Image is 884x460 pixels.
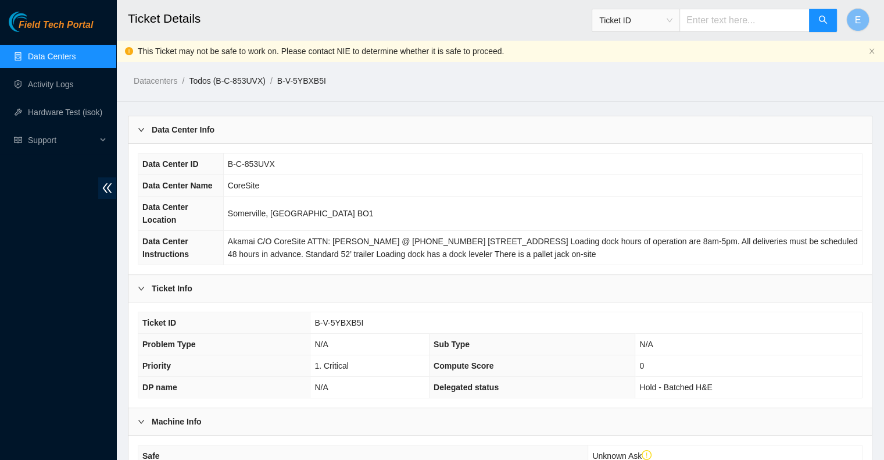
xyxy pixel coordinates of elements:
[128,275,872,302] div: Ticket Info
[28,108,102,117] a: Hardware Test (isok)
[228,209,374,218] span: Somerville, [GEOGRAPHIC_DATA] BO1
[152,282,192,295] b: Ticket Info
[28,80,74,89] a: Activity Logs
[138,126,145,133] span: right
[434,340,470,349] span: Sub Type
[98,177,116,199] span: double-left
[270,76,273,85] span: /
[809,9,837,32] button: search
[142,340,196,349] span: Problem Type
[228,237,858,259] span: Akamai C/O CoreSite ATTN: [PERSON_NAME] @ [PHONE_NUMBER] [STREET_ADDRESS] Loading dock hours of o...
[228,159,275,169] span: B-C-853UVX
[314,318,363,327] span: B-V-5YBXB5I
[142,202,188,224] span: Data Center Location
[818,15,828,26] span: search
[314,361,348,370] span: 1. Critical
[855,13,861,27] span: E
[19,20,93,31] span: Field Tech Portal
[28,129,96,152] span: Support
[142,383,177,392] span: DP name
[142,159,198,169] span: Data Center ID
[434,383,499,392] span: Delegated status
[138,285,145,292] span: right
[639,361,644,370] span: 0
[639,340,653,349] span: N/A
[182,76,184,85] span: /
[9,12,59,32] img: Akamai Technologies
[314,340,328,349] span: N/A
[277,76,326,85] a: B-V-5YBXB5I
[189,76,266,85] a: Todos (B-C-853UVX)
[134,76,177,85] a: Datacenters
[142,361,171,370] span: Priority
[138,418,145,425] span: right
[152,415,202,428] b: Machine Info
[868,48,875,55] button: close
[9,21,93,36] a: Akamai TechnologiesField Tech Portal
[28,52,76,61] a: Data Centers
[846,8,869,31] button: E
[142,237,189,259] span: Data Center Instructions
[228,181,259,190] span: CoreSite
[142,181,213,190] span: Data Center Name
[128,116,872,143] div: Data Center Info
[434,361,493,370] span: Compute Score
[142,318,176,327] span: Ticket ID
[639,383,712,392] span: Hold - Batched H&E
[128,408,872,435] div: Machine Info
[152,123,214,136] b: Data Center Info
[599,12,672,29] span: Ticket ID
[14,136,22,144] span: read
[314,383,328,392] span: N/A
[679,9,810,32] input: Enter text here...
